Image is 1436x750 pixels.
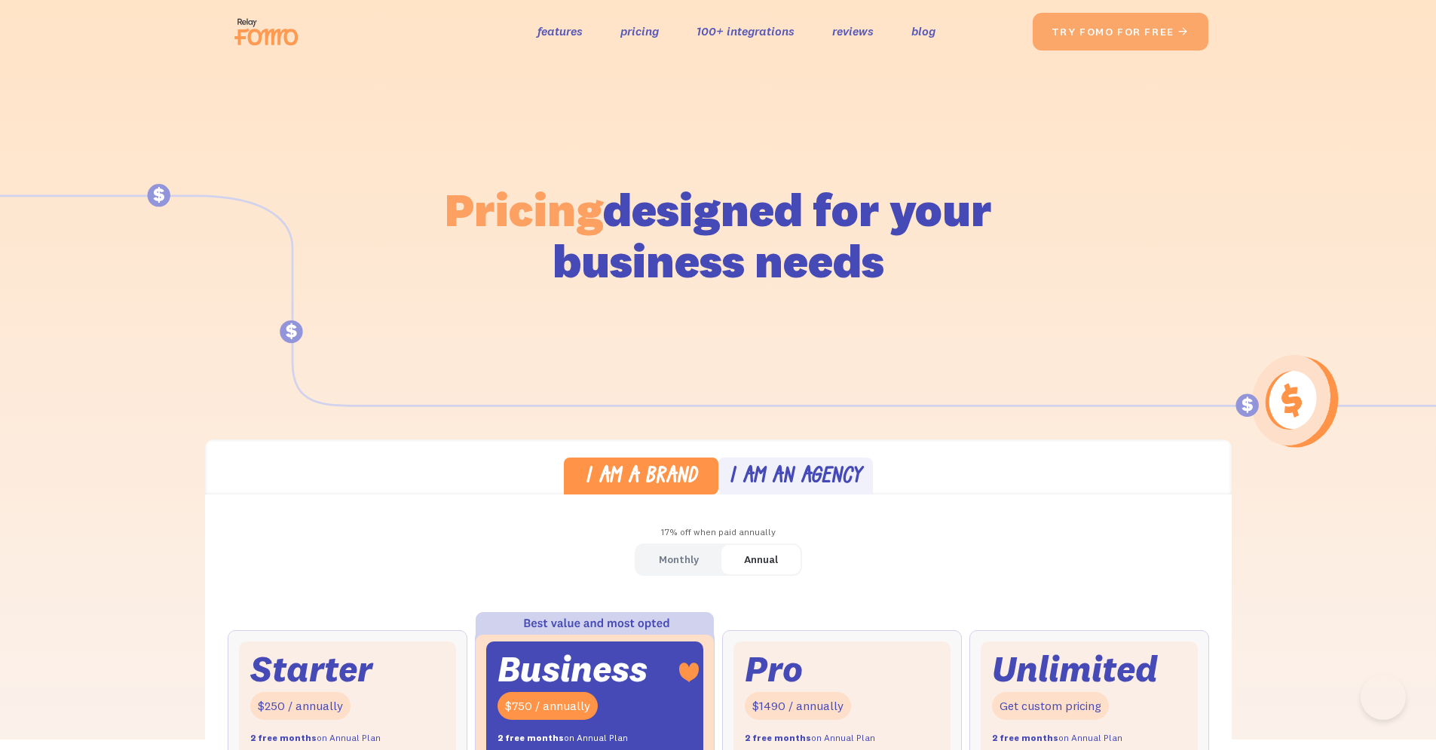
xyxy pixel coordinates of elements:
div: Starter [250,653,372,685]
div: on Annual Plan [992,727,1122,749]
a: blog [911,20,935,42]
div: on Annual Plan [745,727,875,749]
strong: 2 free months [992,732,1058,743]
a: try fomo for free [1033,13,1208,51]
div: I am an agency [729,467,862,488]
div: on Annual Plan [498,727,628,749]
div: 17% off when paid annually [205,522,1232,543]
div: on Annual Plan [250,727,381,749]
a: features [537,20,583,42]
strong: 2 free months [745,732,811,743]
a: pricing [620,20,659,42]
div: Unlimited [992,653,1158,685]
div: Pro [745,653,803,685]
a: reviews [832,20,874,42]
div: I am a brand [585,467,697,488]
span:  [1177,25,1190,38]
div: $250 / annually [250,692,351,720]
strong: 2 free months [498,732,564,743]
iframe: Toggle Customer Support [1361,675,1406,720]
div: $750 / annually [498,692,598,720]
div: $1490 / annually [745,692,851,720]
div: Annual [744,549,778,571]
span: Pricing [445,180,603,238]
div: Get custom pricing [992,692,1109,720]
div: Business [498,653,648,685]
a: 100+ integrations [697,20,795,42]
div: Monthly [659,549,699,571]
strong: 2 free months [250,732,317,743]
h1: designed for your business needs [444,184,993,286]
